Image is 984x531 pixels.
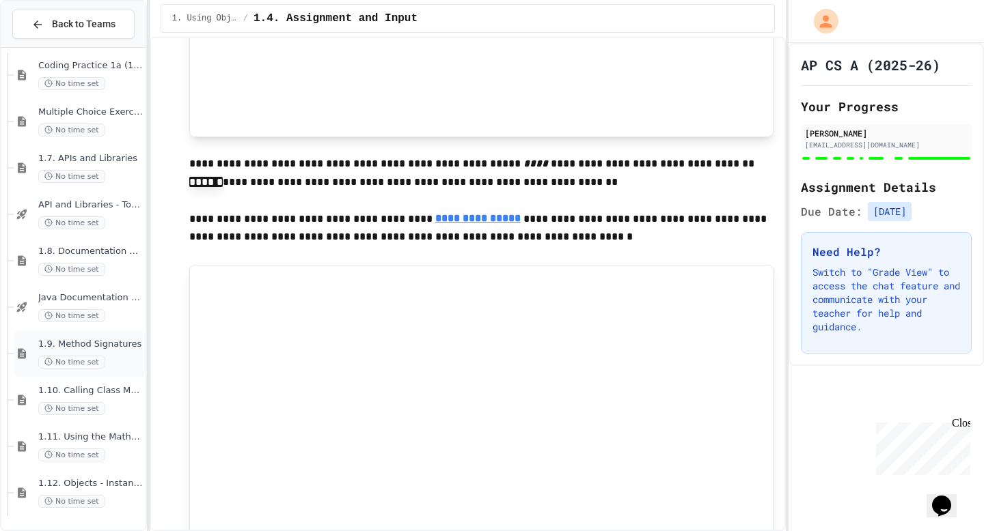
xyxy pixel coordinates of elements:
[801,97,972,116] h2: Your Progress
[38,246,143,257] span: 1.8. Documentation with Comments and Preconditions
[927,476,970,517] iframe: chat widget
[38,106,143,118] span: Multiple Choice Exercises for Unit 1a (1.1-1.6)
[12,10,135,39] button: Back to Teams
[52,17,115,31] span: Back to Teams
[38,431,143,443] span: 1.11. Using the Math Class
[38,402,105,415] span: No time set
[801,203,862,220] span: Due Date:
[254,10,418,27] span: 1.4. Assignment and Input
[38,124,105,137] span: No time set
[799,5,842,37] div: My Account
[38,60,143,72] span: Coding Practice 1a (1.1-1.6)
[38,385,143,397] span: 1.10. Calling Class Methods
[243,13,248,24] span: /
[38,495,105,508] span: No time set
[38,263,105,276] span: No time set
[38,199,143,211] span: API and Libraries - Topic 1.7
[172,13,238,24] span: 1. Using Objects and Methods
[805,127,968,139] div: [PERSON_NAME]
[801,177,972,197] h2: Assignment Details
[38,339,143,350] span: 1.9. Method Signatures
[812,244,960,260] h3: Need Help?
[812,265,960,334] p: Switch to "Grade View" to access the chat feature and communicate with your teacher for help and ...
[38,309,105,322] span: No time set
[38,170,105,183] span: No time set
[38,448,105,461] span: No time set
[801,55,940,74] h1: AP CS A (2025-26)
[38,77,105,90] span: No time set
[868,202,912,221] span: [DATE]
[38,356,105,369] span: No time set
[871,417,970,475] iframe: chat widget
[805,140,968,150] div: [EMAIL_ADDRESS][DOMAIN_NAME]
[38,216,105,229] span: No time set
[38,478,143,489] span: 1.12. Objects - Instances of Classes
[5,5,94,87] div: Chat with us now!Close
[38,153,143,164] span: 1.7. APIs and Libraries
[38,292,143,304] span: Java Documentation with Comments - Topic 1.8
